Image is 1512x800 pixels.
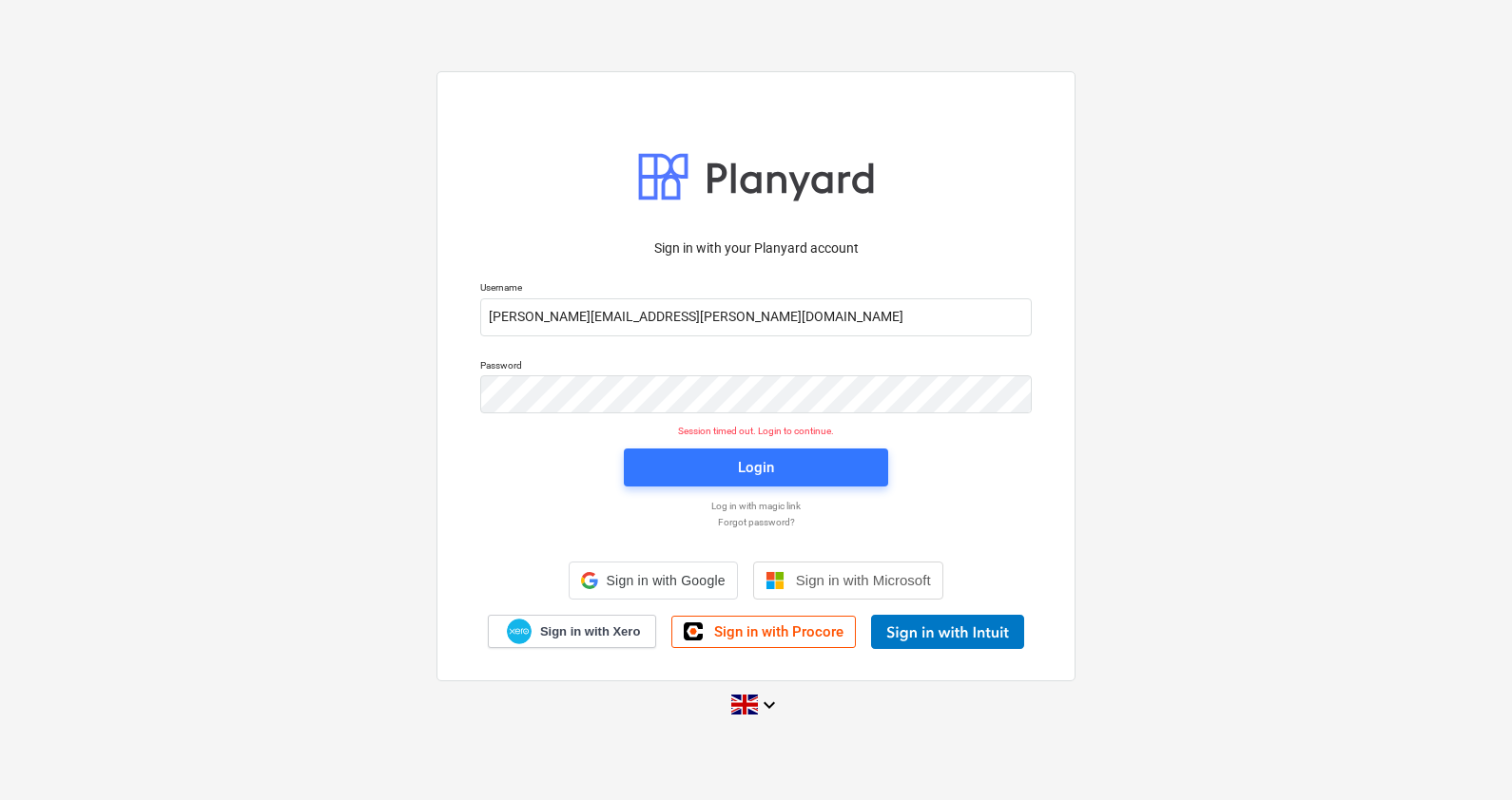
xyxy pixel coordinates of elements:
[480,298,1032,336] input: Username
[469,425,1043,437] p: Session timed out. Login to continue.
[796,572,931,588] span: Sign in with Microsoft
[471,500,1041,512] a: Log in with magic link
[471,516,1041,528] a: Forgot password?
[606,573,725,588] span: Sign in with Google
[758,694,781,716] i: keyboard_arrow_down
[480,238,1032,258] p: Sign in with your Planyard account
[480,359,1032,375] p: Password
[569,562,737,600] div: Sign in with Google
[507,619,532,644] img: Xero logo
[540,623,640,640] span: Sign in with Xero
[766,571,785,590] img: Microsoft logo
[480,281,1032,297] p: Username
[714,623,843,640] span: Sign in with Procore
[624,448,888,486] button: Login
[488,615,657,648] a: Sign in with Xero
[671,616,856,648] a: Sign in with Procore
[738,455,774,480] div: Login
